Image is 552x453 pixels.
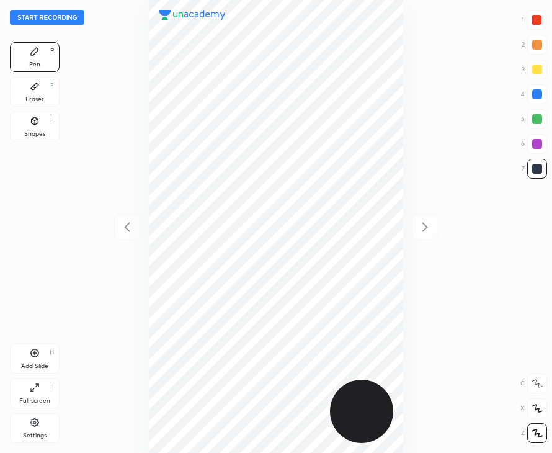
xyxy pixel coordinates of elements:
div: 1 [522,10,546,30]
div: 2 [522,35,547,55]
div: Eraser [25,96,44,102]
div: Full screen [19,398,50,404]
img: logo.38c385cc.svg [159,10,226,20]
div: 6 [521,134,547,154]
div: F [50,384,54,390]
div: Settings [23,433,47,439]
div: C [520,374,547,393]
div: Z [521,423,547,443]
div: P [50,48,54,54]
div: H [50,349,54,356]
div: 7 [522,159,547,179]
div: 4 [521,84,547,104]
div: L [50,117,54,123]
div: X [520,398,547,418]
div: Add Slide [21,363,48,369]
div: 3 [522,60,547,79]
div: E [50,83,54,89]
button: Start recording [10,10,84,25]
div: 5 [521,109,547,129]
div: Pen [29,61,40,68]
div: Shapes [24,131,45,137]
